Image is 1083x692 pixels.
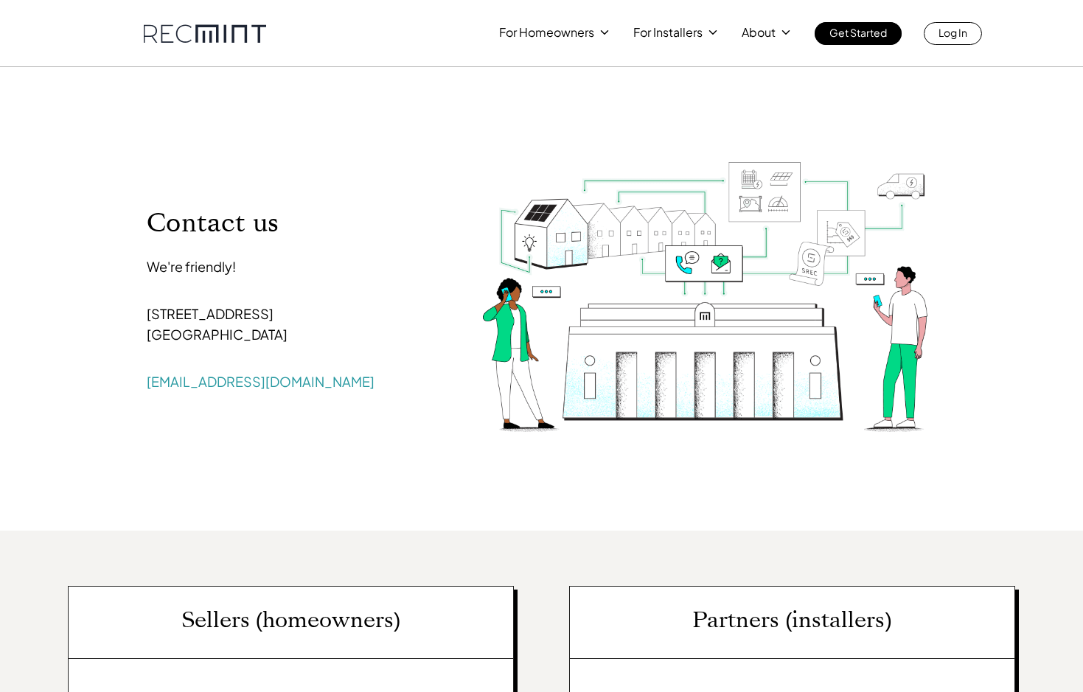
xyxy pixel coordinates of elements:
[147,283,436,366] p: [STREET_ADDRESS] [GEOGRAPHIC_DATA]
[924,22,982,45] a: Log In
[147,373,375,390] a: [EMAIL_ADDRESS][DOMAIN_NAME]
[499,22,594,43] p: For Homeowners
[147,206,436,240] p: Contact us
[692,608,892,633] p: Partners (installers)
[939,22,967,43] p: Log In
[633,22,703,43] p: For Installers
[815,22,902,45] a: Get Started
[742,22,776,43] p: About
[181,608,401,633] p: Sellers (homeowners)
[147,256,436,277] p: We're friendly!
[829,22,887,43] p: Get Started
